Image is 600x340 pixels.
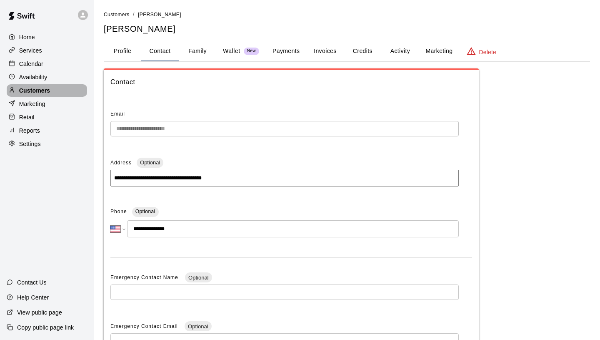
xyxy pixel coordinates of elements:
div: The email of an existing customer can only be changed by the customer themselves at https://book.... [110,121,459,136]
span: Optional [185,275,212,281]
a: Customers [7,84,87,97]
p: Marketing [19,100,45,108]
nav: breadcrumb [104,10,590,19]
span: Optional [137,159,163,166]
p: Customers [19,86,50,95]
span: Address [110,160,132,166]
button: Marketing [419,41,459,61]
a: Retail [7,111,87,123]
button: Credits [344,41,381,61]
p: Contact Us [17,278,47,287]
a: Services [7,44,87,57]
p: Settings [19,140,41,148]
button: Invoices [306,41,344,61]
span: Contact [110,77,472,88]
a: Customers [104,11,130,18]
a: Marketing [7,98,87,110]
button: Family [179,41,216,61]
p: Copy public page link [17,323,74,332]
p: Help Center [17,293,49,302]
p: View public page [17,308,62,317]
button: Activity [381,41,419,61]
span: Emergency Contact Name [110,275,180,280]
p: Services [19,46,42,55]
h5: [PERSON_NAME] [104,23,590,35]
button: Profile [104,41,141,61]
p: Home [19,33,35,41]
a: Settings [7,138,87,150]
span: Optional [135,209,155,214]
span: [PERSON_NAME] [138,12,181,18]
div: basic tabs example [104,41,590,61]
span: Emergency Contact Email [110,323,180,329]
button: Contact [141,41,179,61]
a: Calendar [7,58,87,70]
span: Customers [104,12,130,18]
p: Calendar [19,60,43,68]
span: Phone [110,205,127,219]
p: Wallet [223,47,240,55]
a: Availability [7,71,87,83]
a: Reports [7,124,87,137]
p: Retail [19,113,35,121]
p: Reports [19,126,40,135]
li: / [133,10,135,19]
span: New [244,48,259,54]
button: Payments [266,41,306,61]
p: Delete [479,48,496,56]
span: Email [110,111,125,117]
span: Optional [185,323,211,330]
p: Availability [19,73,47,81]
a: Home [7,31,87,43]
